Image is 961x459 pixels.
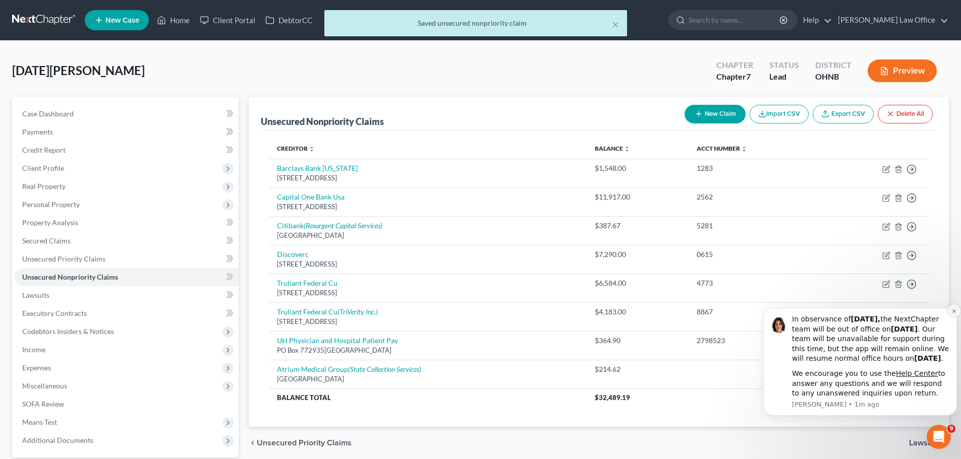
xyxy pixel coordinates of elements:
[595,364,681,374] div: $214.62
[277,221,382,230] a: Citibank(Resurgent Capital Services)
[750,105,809,123] button: Import CSV
[22,363,51,372] span: Expenses
[927,425,951,449] iframe: Intercom live chat
[14,286,239,304] a: Lawsuits
[22,236,71,245] span: Secured Claims
[595,192,681,202] div: $11,917.00
[697,249,813,259] div: 0615
[595,249,681,259] div: $7,290.00
[277,145,315,152] a: Creditor unfold_more
[685,105,746,123] button: New Claim
[257,439,352,447] span: Unsecured Priority Claims
[624,146,630,152] i: unfold_more
[22,291,49,299] span: Lawsuits
[878,105,933,123] button: Delete All
[595,307,681,317] div: $4,183.00
[697,336,813,346] div: 2798523
[14,232,239,250] a: Secured Claims
[332,18,619,28] div: Saved unsecured nonpriority claim
[22,273,118,281] span: Unsecured Nonpriority Claims
[868,59,937,82] button: Preview
[277,250,309,258] a: Discoverc
[22,127,53,136] span: Payments
[22,309,87,317] span: Executory Contracts
[22,436,93,444] span: Additional Documents
[22,400,64,408] span: SOFA Review
[277,346,579,355] div: PO Box 772935[GEOGRAPHIC_DATA]
[595,221,681,231] div: $387.67
[22,164,64,172] span: Client Profile
[337,307,378,316] i: (TriVerity Inc.)
[769,71,799,83] div: Lead
[697,307,813,317] div: 8867
[22,418,57,426] span: Means Test
[909,439,941,447] span: Lawsuits
[697,221,813,231] div: 5281
[249,439,257,447] i: chevron_left
[348,365,421,373] i: (State Collection Services)
[909,439,949,447] button: Lawsuits chevron_right
[277,374,579,384] div: [GEOGRAPHIC_DATA]
[22,200,80,209] span: Personal Property
[14,304,239,322] a: Executory Contracts
[815,71,852,83] div: OHNB
[769,59,799,71] div: Status
[269,388,587,407] th: Balance Total
[14,395,239,413] a: SOFA Review
[12,63,145,78] span: [DATE][PERSON_NAME]
[14,250,239,268] a: Unsecured Priority Claims
[277,336,398,345] a: UH Physician and Hospital Patient Pay
[759,289,961,422] iframe: Intercom notifications message
[14,105,239,123] a: Case Dashboard
[595,145,630,152] a: Balance unfold_more
[277,288,579,298] div: [STREET_ADDRESS]
[261,115,384,127] div: Unsecured Nonpriority Claims
[697,163,813,173] div: 1283
[277,192,345,201] a: Capital One Bank Usa
[22,146,66,154] span: Credit Report
[14,268,239,286] a: Unsecured Nonpriority Claims
[947,425,955,433] span: 9
[22,345,45,354] span: Income
[22,109,74,118] span: Case Dashboard
[595,278,681,288] div: $6,584.00
[697,278,813,288] div: 4773
[277,317,579,326] div: [STREET_ADDRESS]
[249,439,352,447] button: chevron_left Unsecured Priority Claims
[716,71,753,83] div: Chapter
[277,279,337,287] a: Truliant Federal Cu
[595,394,630,402] span: $32,489.19
[277,173,579,183] div: [STREET_ADDRESS]
[741,146,747,152] i: unfold_more
[277,365,421,373] a: Atrium Medical Group(State Collection Services)
[697,192,813,202] div: 2562
[14,123,239,141] a: Payments
[22,381,67,390] span: Miscellaneous
[22,254,105,263] span: Unsecured Priority Claims
[612,18,619,30] button: ×
[815,59,852,71] div: District
[697,145,747,152] a: Acct Number unfold_more
[14,214,239,232] a: Property Analysis
[22,327,114,336] span: Codebtors Insiders & Notices
[716,59,753,71] div: Chapter
[277,231,579,240] div: [GEOGRAPHIC_DATA]
[14,141,239,159] a: Credit Report
[22,182,66,190] span: Real Property
[277,164,358,172] a: Barclays Bank [US_STATE]
[277,202,579,212] div: [STREET_ADDRESS]
[277,307,378,316] a: Truliant Federal Cu(TriVerity Inc.)
[595,163,681,173] div: $1,548.00
[304,221,382,230] i: (Resurgent Capital Services)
